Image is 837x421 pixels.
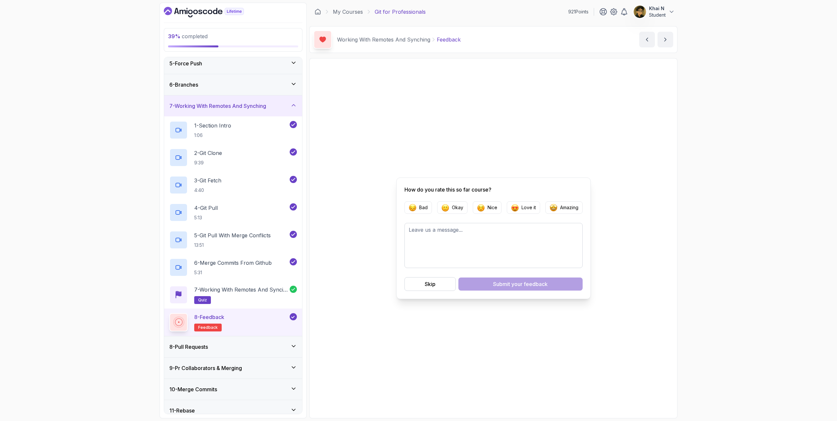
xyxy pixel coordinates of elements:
p: Student [649,12,666,18]
button: 3-Git Fetch4:40 [169,176,297,194]
button: 5-Force Push [164,53,302,74]
button: Feedback EmojieBad [404,201,432,214]
button: 5-Git Pull With Merge Conflicts13:51 [169,231,297,249]
button: Submit your feedback [458,278,583,291]
div: Submit [493,280,548,288]
button: 11-Rebase [164,400,302,421]
h3: 11 - Rebase [169,407,195,414]
h3: 8 - Pull Requests [169,343,208,351]
p: 3 - Git Fetch [194,177,221,184]
p: Okay [452,204,463,211]
h3: 5 - Force Push [169,59,202,67]
button: 9-Pr Collaborators & Merging [164,358,302,379]
span: quiz [198,297,207,303]
img: Feedback Emojie [550,204,557,211]
button: 6-Merge Commits From Github5:31 [169,258,297,277]
h3: 6 - Branches [169,81,198,89]
span: feedback [198,325,218,330]
p: 13:51 [194,242,271,248]
p: Working With Remotes And Synching [337,36,430,43]
button: 1-Section Intro1:06 [169,121,297,139]
h3: 7 - Working With Remotes And Synching [169,102,266,110]
h3: 9 - Pr Collaborators & Merging [169,364,242,372]
button: next content [658,32,673,47]
p: 5:13 [194,214,218,221]
button: Feedback EmojieLove it [507,201,540,214]
p: Khai N [649,5,666,12]
p: Amazing [560,204,578,211]
p: Feedback [437,36,461,43]
a: Dashboard [315,8,321,15]
button: 4-Git Pull5:13 [169,203,297,222]
p: 1:06 [194,132,231,139]
button: 6-Branches [164,74,302,95]
button: previous content [639,32,655,47]
span: 39 % [168,33,180,40]
span: completed [168,33,208,40]
img: Feedback Emojie [511,204,519,211]
button: Feedback EmojieOkay [437,201,468,214]
p: 2 - Git Clone [194,149,222,157]
button: 8-Feedbackfeedback [169,313,297,331]
img: Feedback Emojie [441,204,449,211]
p: How do you rate this so far course? [404,186,583,194]
button: Feedback EmojieNice [473,201,502,214]
img: Feedback Emojie [477,204,485,211]
span: your feedback [511,280,548,288]
button: 10-Merge Commits [164,379,302,400]
p: 5 - Git Pull With Merge Conflicts [194,231,271,239]
button: Feedback EmojieAmazing [545,201,583,214]
div: Skip [425,280,436,288]
button: 7-Working with Remotes and Syncing Quizquiz [169,286,297,304]
p: Bad [419,204,428,211]
a: Dashboard [164,7,259,17]
p: Love it [521,204,536,211]
button: user profile imageKhai NStudent [633,5,675,18]
p: 1 - Section Intro [194,122,231,129]
p: 6 - Merge Commits From Github [194,259,272,267]
button: 7-Working With Remotes And Synching [164,95,302,116]
img: user profile image [634,6,646,18]
p: 921 Points [568,8,589,15]
p: Nice [487,204,497,211]
p: 4:40 [194,187,221,194]
a: My Courses [333,8,363,16]
p: 9:39 [194,160,222,166]
img: Feedback Emojie [409,204,417,211]
p: 4 - Git Pull [194,204,218,212]
p: 7 - Working with Remotes and Syncing Quiz [194,286,290,294]
button: 8-Pull Requests [164,336,302,357]
button: 2-Git Clone9:39 [169,148,297,167]
p: 8 - Feedback [194,313,224,321]
h3: 10 - Merge Commits [169,385,217,393]
button: Skip [404,277,456,291]
p: Git for Professionals [375,8,426,16]
p: 5:31 [194,269,272,276]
